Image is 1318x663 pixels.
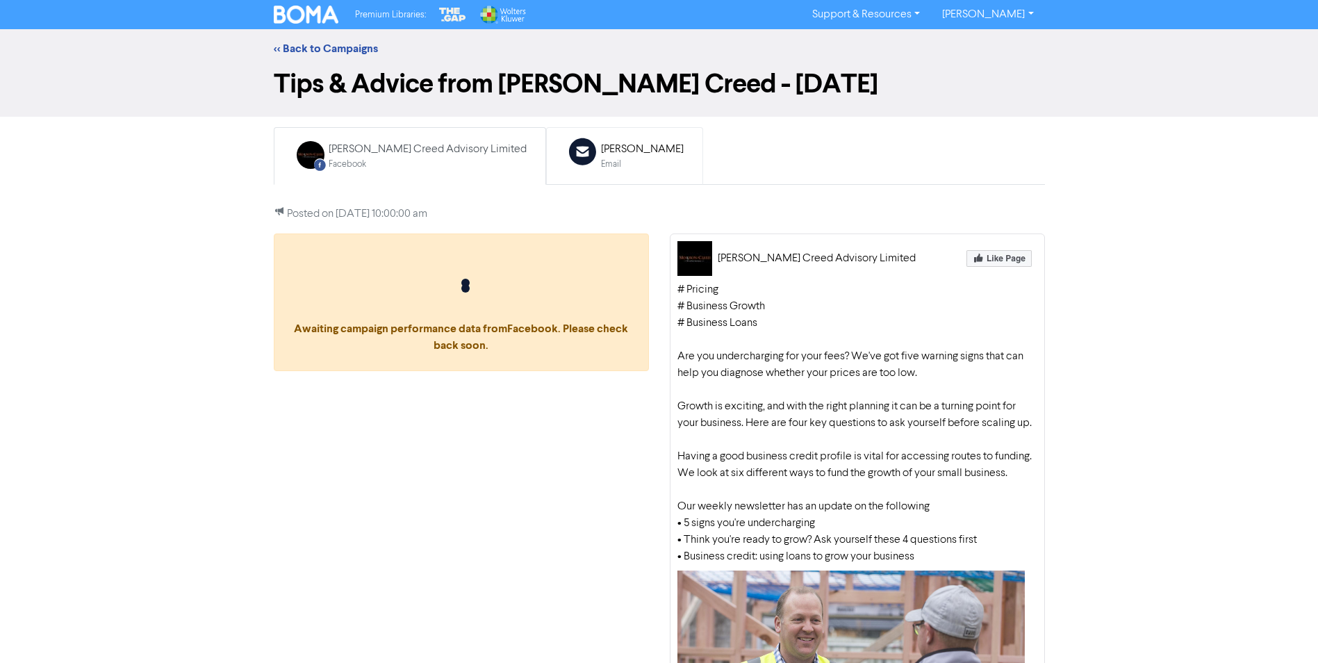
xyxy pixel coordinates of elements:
a: Support & Resources [801,3,931,26]
iframe: Chat Widget [1249,596,1318,663]
img: Like Page [966,250,1032,267]
h1: Tips & Advice from [PERSON_NAME] Creed - [DATE] [274,68,1045,100]
div: [PERSON_NAME] [601,141,684,158]
div: [PERSON_NAME] Creed Advisory Limited [329,141,527,158]
div: # Pricing # Business Growth # Business Loans Are you undercharging for your fees? We've got five ... [677,281,1037,565]
img: FACEBOOK_POST [297,141,324,169]
div: [PERSON_NAME] Creed Advisory Limited [718,250,916,267]
img: Wolters Kluwer [479,6,526,24]
img: BOMA Logo [274,6,339,24]
div: Facebook [329,158,527,171]
img: Morrison Creed Advisory Limited [677,241,712,276]
div: Email [601,158,684,171]
a: << Back to Campaigns [274,42,378,56]
img: The Gap [437,6,468,24]
a: [PERSON_NAME] [931,3,1044,26]
span: Awaiting campaign performance data from Facebook . Please check back soon. [288,279,634,352]
span: Premium Libraries: [355,10,426,19]
p: Posted on [DATE] 10:00:00 am [274,206,1045,222]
